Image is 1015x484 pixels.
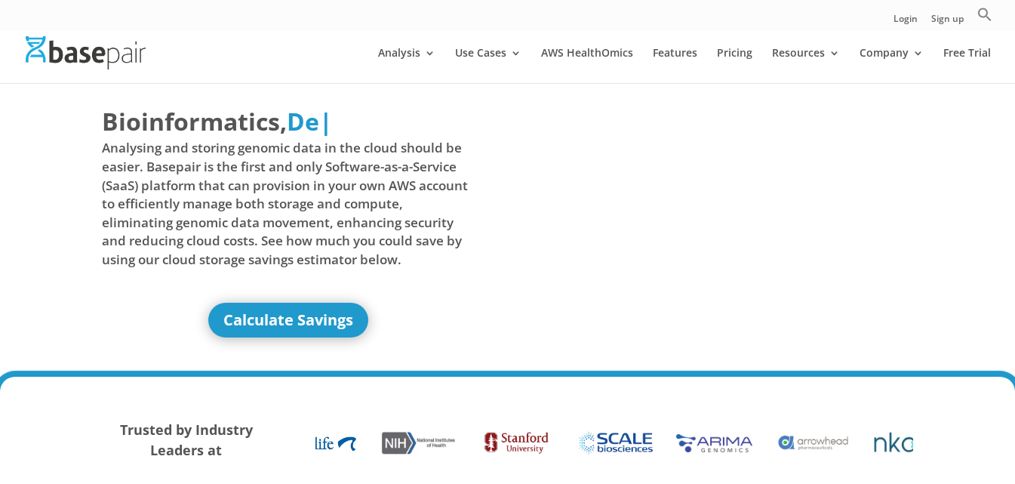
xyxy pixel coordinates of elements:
[102,139,476,269] span: Analysing and storing genomic data in the cloud should be easier. Basepair is the first and only ...
[26,36,146,69] img: Basepair
[860,48,924,83] a: Company
[943,48,991,83] a: Free Trial
[319,105,333,137] span: |
[653,48,697,83] a: Features
[120,421,253,458] strong: Trusted by Industry Leaders at
[977,7,992,22] svg: Search
[455,48,521,83] a: Use Cases
[931,14,964,30] a: Sign up
[977,7,992,30] a: Search Icon Link
[519,104,894,315] iframe: Basepair - NGS Analysis Simplified
[541,48,633,83] a: AWS HealthOmics
[894,14,918,30] a: Login
[772,48,840,83] a: Resources
[717,48,752,83] a: Pricing
[208,303,368,338] a: Calculate Savings
[102,104,287,139] span: Bioinformatics,
[378,48,435,83] a: Analysis
[287,105,319,137] span: De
